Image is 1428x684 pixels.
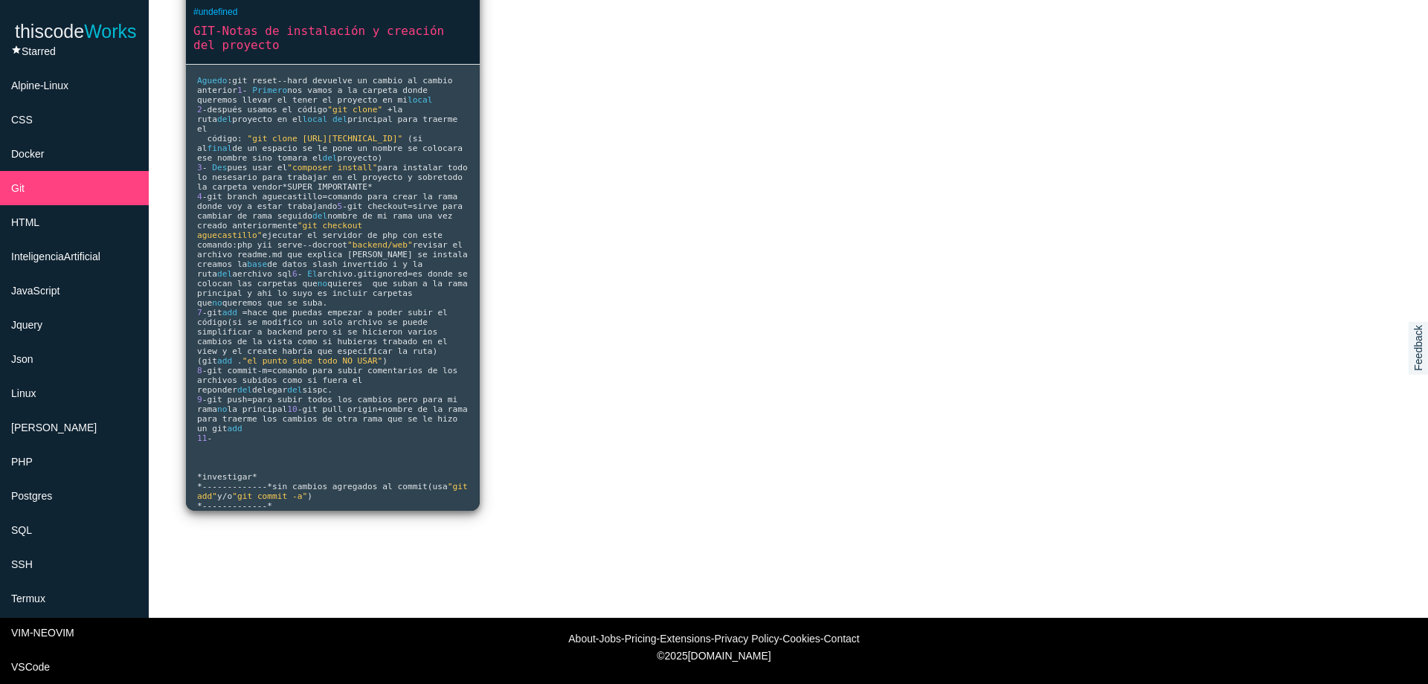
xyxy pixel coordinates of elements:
[252,385,287,395] span: delegar
[297,269,303,279] span: -
[297,404,303,414] span: -
[217,134,237,143] span: digo
[302,346,307,356] span: í
[408,134,413,143] span: (
[11,216,39,228] span: HTML
[207,143,232,153] span: final
[238,650,1190,662] div: © [DOMAIN_NAME]
[208,366,257,375] span: git commit
[332,114,347,124] span: del
[7,633,1421,645] div: - - - - - -
[242,356,383,366] span: "el punto sube todo NO USAR"
[378,404,383,414] span: +
[568,633,596,645] a: About
[11,456,33,468] span: PHP
[208,317,228,327] span: digo
[307,105,327,114] span: digo
[197,395,202,404] span: 9
[312,211,327,221] span: del
[197,259,428,279] span: de datos slash invertido i y la ruta
[222,308,237,317] span: add
[232,269,292,279] span: aerchivo sql
[11,45,22,55] i: star
[11,387,36,399] span: Linux
[217,114,232,124] span: del
[11,422,97,433] span: [PERSON_NAME]
[202,192,208,201] span: -
[197,240,468,259] span: revisar el archivo readme
[232,240,237,250] span: :
[237,85,242,95] span: 1
[202,395,208,404] span: -
[202,472,252,482] span: investigar
[197,404,473,433] span: nombre de la rama para traerme los cambios de otra rama que se le hizo un git
[714,633,779,645] a: Privacy Policy
[202,308,208,317] span: -
[197,317,453,356] span: si se modifico un solo archivo se puede simplificar a backend pero si se hicieron varios cambios ...
[197,395,463,414] span: para subir todos los cambios pero para mi rama
[272,482,428,491] span: sin cambios agregados al commit
[11,182,25,194] span: Git
[11,353,33,365] span: Json
[11,251,100,262] span: InteligenciaArtificial
[312,240,347,250] span: docroot
[197,105,408,124] span: la ruta
[197,201,468,221] span: sirve para cambiar de rama seguido
[302,385,327,395] span: sispc
[307,491,312,501] span: )
[338,153,378,163] span: proyecto
[302,114,327,124] span: local
[408,201,413,211] span: =
[267,250,272,259] span: .
[358,269,408,279] span: gitignored
[222,298,323,308] span: queremos que se suba
[322,192,327,201] span: =
[232,76,277,85] span: git reset
[11,524,32,536] span: SQL
[237,240,303,250] span: php yii serve
[252,85,287,95] span: Primero
[665,650,688,662] span: 2025
[237,385,252,395] span: del
[202,356,217,366] span: git
[11,80,68,91] span: Alpine-Linux
[11,114,33,126] span: CSS
[1408,321,1427,374] a: Feedback
[347,201,408,211] span: git checkout
[208,192,323,201] span: git branch aguecastillo
[202,317,208,327] span: ó
[197,163,473,192] span: para instalar todo lo nesesario para trabajar en el proyecto y sobretodo la carpeta vendor
[227,491,232,501] span: o
[660,633,710,645] a: Extensions
[212,298,222,308] span: no
[197,211,457,230] span: nombre de mi rama una vez creado anteriormente
[197,76,227,85] span: Aguedo
[232,491,307,501] span: "git commit -a"
[197,192,202,201] span: 4
[232,114,302,124] span: proyecto en el
[197,269,473,288] span: es donde se colocan las carpetas que
[11,558,33,570] span: SSH
[197,192,463,211] span: comando para crear la rama donde voy a estar trabajando
[197,308,202,317] span: 7
[247,395,252,404] span: =
[217,269,232,279] span: del
[277,76,287,85] span: --
[338,201,343,211] span: 5
[237,105,303,114] span: s usamos el c
[186,22,480,54] a: GIT-Notas de instalación y creación del proyecto
[625,633,657,645] a: Pricing
[11,319,42,331] span: Jquery
[202,105,208,114] span: -
[263,366,268,375] span: m
[217,356,232,366] span: add
[307,269,317,279] span: El
[202,163,208,172] span: -
[197,134,428,153] span: si al
[242,308,248,317] span: =
[208,395,248,404] span: git push
[212,163,227,172] span: Des
[11,661,50,673] span: VSCode
[197,105,202,114] span: 2
[257,366,263,375] span: -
